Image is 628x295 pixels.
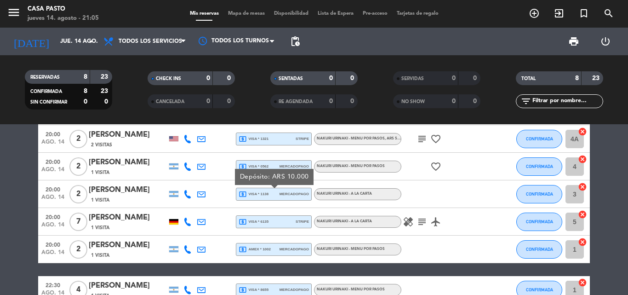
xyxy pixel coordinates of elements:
[317,288,385,291] span: NAKURI URINAKI - MENU POR PASOS
[89,156,167,168] div: [PERSON_NAME]
[401,76,424,81] span: SERVIDAS
[578,237,587,247] i: cancel
[239,245,271,254] span: amex * 1002
[589,28,621,55] div: LOG OUT
[7,6,21,23] button: menu
[239,162,247,171] i: local_atm
[91,141,112,149] span: 2 Visitas
[317,137,406,140] span: NAKURI URINAKI - MENU POR PASOS
[385,137,406,140] span: , ARS 50000
[600,36,611,47] i: power_settings_new
[41,194,64,205] span: ago. 14
[516,130,562,148] button: CONFIRMADA
[350,75,356,81] strong: 0
[89,212,167,224] div: [PERSON_NAME]
[529,8,540,19] i: add_circle_outline
[296,219,309,225] span: stripe
[30,89,62,94] span: CONFIRMADA
[417,133,428,145] i: subject
[239,218,268,226] span: visa * 6135
[84,88,87,94] strong: 8
[473,75,479,81] strong: 0
[516,185,562,203] button: CONFIRMADA
[521,76,536,81] span: TOTAL
[578,210,587,219] i: cancel
[239,286,268,294] span: visa * 8655
[7,31,56,52] i: [DATE]
[30,100,67,104] span: SIN CONFIRMAR
[239,162,268,171] span: visa * 0562
[91,252,109,259] span: 1 Visita
[84,74,87,80] strong: 8
[41,156,64,167] span: 20:00
[185,11,223,16] span: Mis reservas
[280,163,309,169] span: mercadopago
[430,216,441,227] i: airplanemode_active
[69,185,87,203] span: 2
[30,75,60,80] span: RESERVADAS
[317,220,372,223] span: NAKURI URINAKI - A LA CARTA
[578,278,587,287] i: cancel
[526,287,553,292] span: CONFIRMADA
[86,36,97,47] i: arrow_drop_down
[239,286,247,294] i: local_atm
[156,99,184,104] span: CANCELADA
[239,135,268,143] span: visa * 1321
[84,98,87,105] strong: 0
[227,75,233,81] strong: 0
[227,98,233,104] strong: 0
[516,240,562,259] button: CONFIRMADA
[223,11,269,16] span: Mapa de mesas
[206,98,210,104] strong: 0
[239,245,247,254] i: local_atm
[7,6,21,19] i: menu
[41,249,64,260] span: ago. 14
[280,287,309,293] span: mercadopago
[206,75,210,81] strong: 0
[41,128,64,139] span: 20:00
[89,239,167,251] div: [PERSON_NAME]
[101,88,110,94] strong: 23
[578,182,587,191] i: cancel
[280,246,309,252] span: mercadopago
[526,136,553,141] span: CONFIRMADA
[41,184,64,194] span: 20:00
[317,247,385,251] span: NAKURI URINAKI - MENU POR PASOS
[401,99,425,104] span: NO SHOW
[280,191,309,197] span: mercadopago
[239,190,268,198] span: visa * 1138
[41,211,64,222] span: 20:00
[403,216,414,227] i: healing
[89,129,167,141] div: [PERSON_NAME]
[156,76,181,81] span: CHECK INS
[516,157,562,176] button: CONFIRMADA
[91,169,109,176] span: 1 Visita
[329,98,333,104] strong: 0
[578,127,587,136] i: cancel
[430,161,441,172] i: favorite_border
[28,5,99,14] div: Casa Pasto
[69,157,87,176] span: 2
[578,155,587,164] i: cancel
[417,216,428,227] i: subject
[69,213,87,231] span: 7
[239,218,247,226] i: local_atm
[452,75,456,81] strong: 0
[554,8,565,19] i: exit_to_app
[290,36,301,47] span: pending_actions
[41,167,64,177] span: ago. 14
[526,247,553,252] span: CONFIRMADA
[592,75,601,81] strong: 23
[104,98,110,105] strong: 0
[269,11,313,16] span: Disponibilidad
[430,133,441,145] i: favorite_border
[235,169,314,185] div: Depósito: ARS 10.000
[526,191,553,197] span: CONFIRMADA
[526,164,553,169] span: CONFIRMADA
[350,98,356,104] strong: 0
[531,96,603,106] input: Filtrar por nombre...
[317,164,385,168] span: NAKURI URINAKI - MENU POR PASOS
[520,96,531,107] i: filter_list
[69,130,87,148] span: 2
[392,11,443,16] span: Tarjetas de regalo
